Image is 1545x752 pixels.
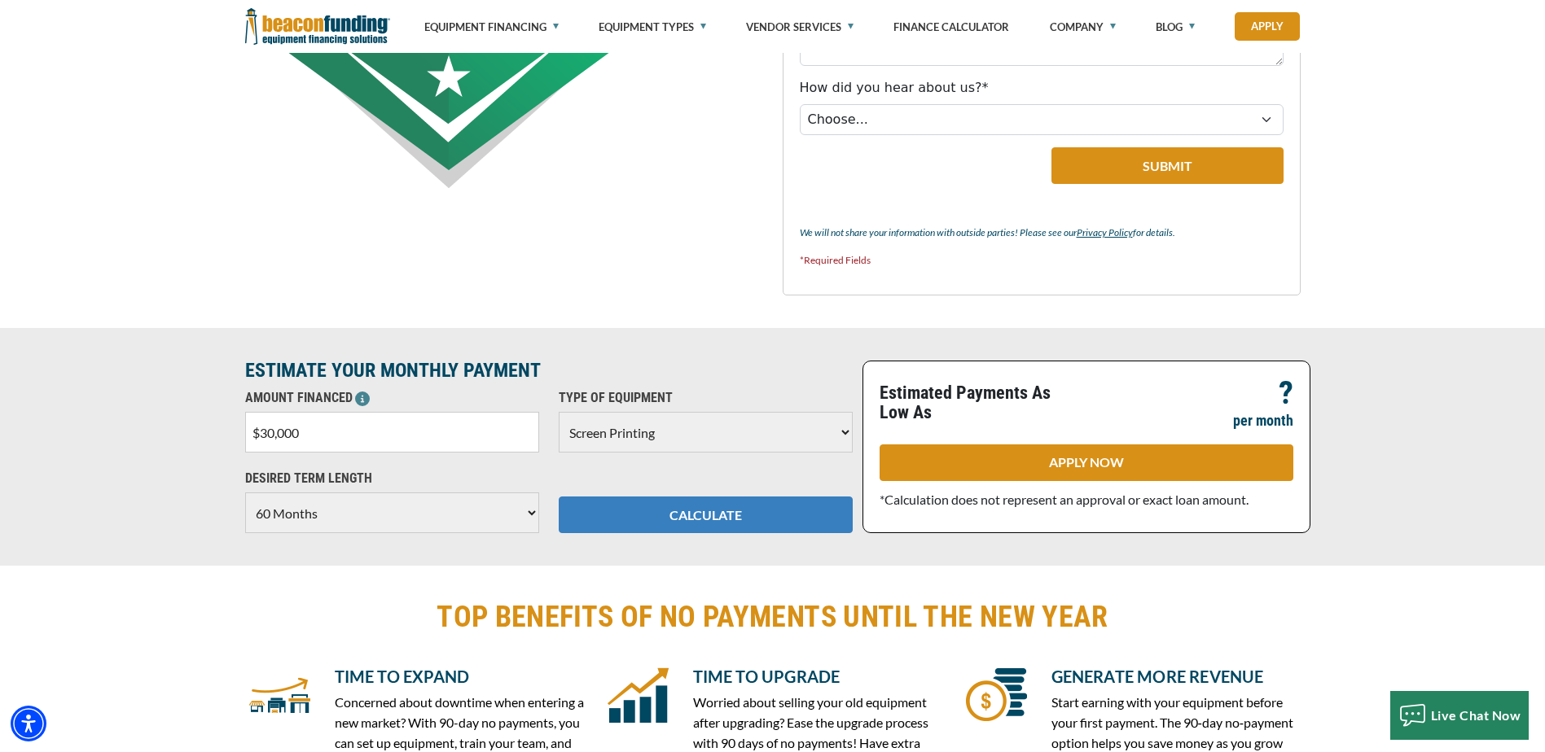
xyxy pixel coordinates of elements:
p: TYPE OF EQUIPMENT [559,388,853,408]
div: Accessibility Menu [11,706,46,741]
img: icon [249,664,310,725]
a: Privacy Policy [1077,226,1133,238]
p: ESTIMATE YOUR MONTHLY PAYMENT [245,361,853,380]
p: *Required Fields [800,251,1284,270]
img: icon [608,664,669,725]
p: ? [1279,383,1293,403]
iframe: reCAPTCHA [800,147,998,198]
h5: TIME TO UPGRADE [693,664,942,689]
button: Submit [1051,147,1284,184]
p: per month [1233,411,1293,431]
button: CALCULATE [559,496,853,533]
h5: GENERATE MORE REVENUE [1051,664,1301,689]
h2: TOP BENEFITS OF NO PAYMENTS UNTIL THE NEW YEAR [245,598,1301,636]
button: Live Chat Now [1390,691,1530,740]
img: icon [966,664,1027,725]
label: How did you hear about us?* [800,78,989,98]
a: Apply [1235,12,1300,41]
p: We will not share your information with outside parties! Please see our for details. [800,223,1284,243]
p: AMOUNT FINANCED [245,388,539,408]
a: APPLY NOW [880,444,1293,481]
span: *Calculation does not represent an approval or exact loan amount. [880,492,1249,507]
p: DESIRED TERM LENGTH [245,469,539,488]
h5: TIME TO EXPAND [335,664,584,689]
p: Estimated Payments As Low As [880,383,1077,422]
span: Live Chat Now [1431,707,1521,723]
input: $ [245,412,539,453]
